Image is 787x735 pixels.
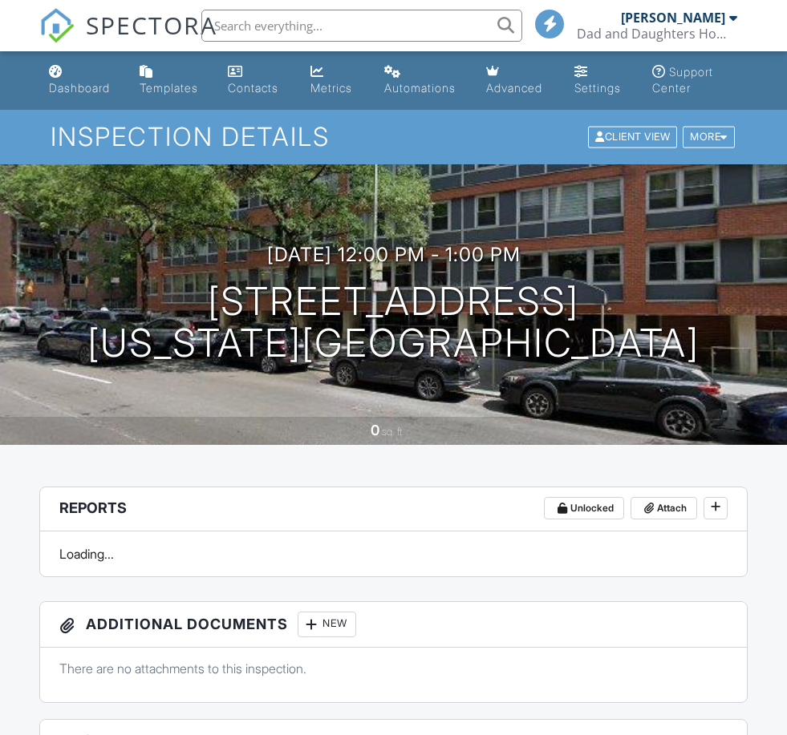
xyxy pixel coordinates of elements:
a: Client View [586,130,681,142]
div: New [298,612,356,637]
div: 0 [371,422,379,438]
div: More [683,127,735,148]
div: Contacts [228,81,278,95]
a: Contacts [221,58,291,103]
a: Templates [133,58,209,103]
a: Support Center [646,58,744,103]
div: [PERSON_NAME] [621,10,725,26]
h3: Additional Documents [40,602,747,648]
div: Settings [574,81,621,95]
span: SPECTORA [86,8,217,42]
img: The Best Home Inspection Software - Spectora [39,8,75,43]
a: SPECTORA [39,22,217,55]
a: Settings [568,58,633,103]
a: Dashboard [43,58,120,103]
a: Automations (Basic) [378,58,467,103]
span: sq. ft. [382,426,404,438]
div: Advanced [486,81,542,95]
h1: Inspection Details [51,123,736,151]
a: Advanced [480,58,554,103]
a: Metrics [304,58,365,103]
div: Metrics [310,81,352,95]
div: Templates [140,81,198,95]
input: Search everything... [201,10,522,42]
div: Dad and Daughters Home Inspection [577,26,737,42]
div: Client View [588,127,677,148]
h3: [DATE] 12:00 pm - 1:00 pm [267,244,521,265]
p: There are no attachments to this inspection. [59,660,728,677]
div: Support Center [652,65,713,95]
div: Automations [384,81,456,95]
div: Dashboard [49,81,110,95]
h1: [STREET_ADDRESS] [US_STATE][GEOGRAPHIC_DATA] [87,281,700,365]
